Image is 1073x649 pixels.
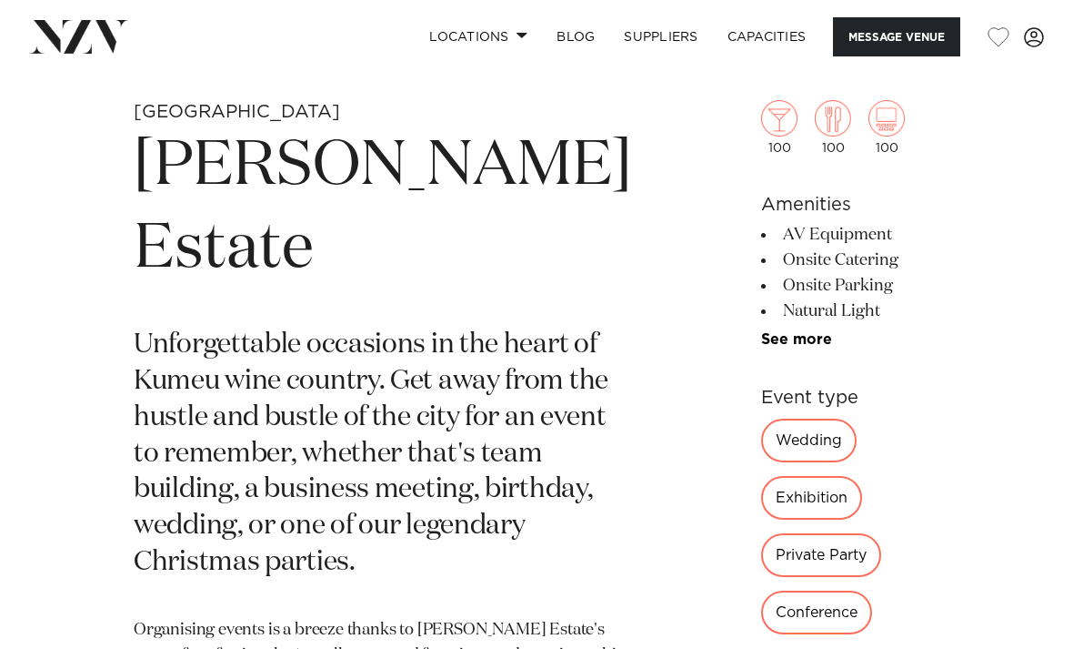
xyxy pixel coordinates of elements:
[761,100,797,137] img: cocktail.png
[761,222,939,248] li: AV Equipment
[761,100,797,155] div: 100
[761,419,857,462] div: Wedding
[761,591,872,634] div: Conference
[815,100,851,155] div: 100
[761,299,939,324] li: Natural Light
[761,191,939,218] h6: Amenities
[134,126,632,291] h1: [PERSON_NAME] Estate
[761,476,862,520] div: Exhibition
[761,248,939,273] li: Onsite Catering
[761,273,939,299] li: Onsite Parking
[868,100,905,137] img: theatre.png
[134,328,632,582] p: Unforgettable occasions in the heart of Kumeu wine country. Get away from the hustle and bustle o...
[542,17,609,56] a: BLOG
[815,100,851,137] img: dining.png
[134,103,340,121] small: [GEOGRAPHIC_DATA]
[415,17,542,56] a: Locations
[868,100,905,155] div: 100
[833,17,960,56] button: Message Venue
[609,17,712,56] a: SUPPLIERS
[713,17,821,56] a: Capacities
[29,20,128,53] img: nzv-logo.png
[761,384,939,411] h6: Event type
[761,533,881,577] div: Private Party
